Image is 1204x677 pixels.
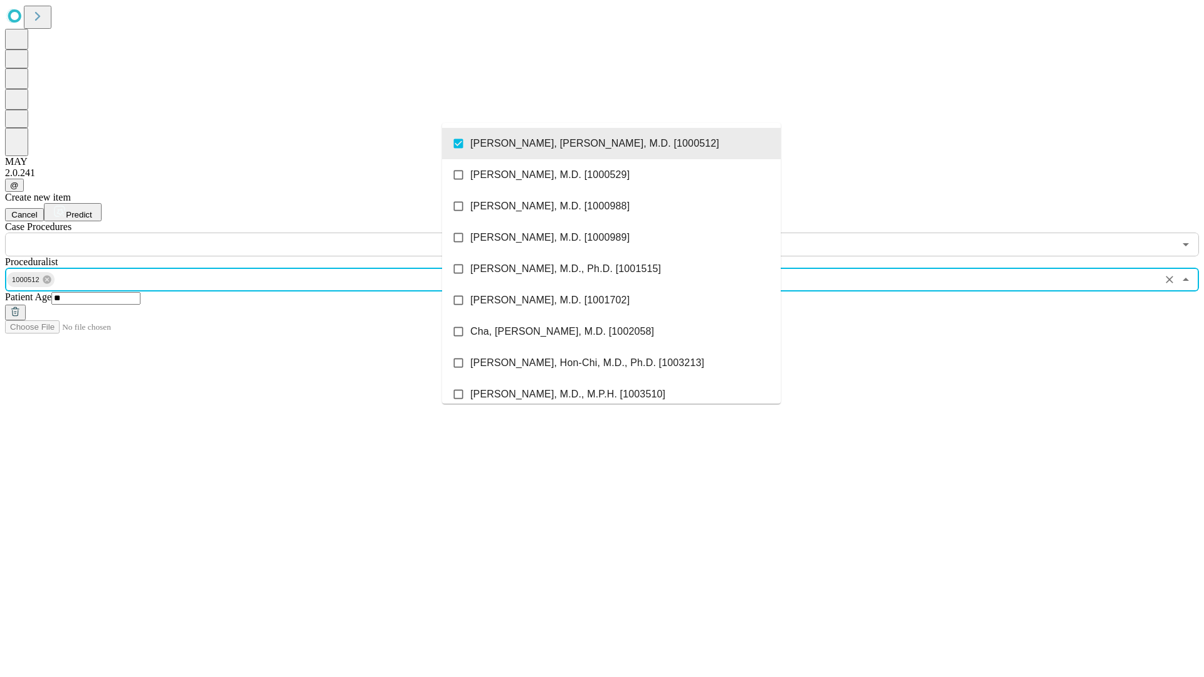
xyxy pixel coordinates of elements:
[470,199,630,214] span: [PERSON_NAME], M.D. [1000988]
[5,208,44,221] button: Cancel
[44,203,102,221] button: Predict
[1177,236,1195,253] button: Open
[470,324,654,339] span: Cha, [PERSON_NAME], M.D. [1002058]
[470,136,719,151] span: [PERSON_NAME], [PERSON_NAME], M.D. [1000512]
[5,192,71,202] span: Create new item
[470,387,665,402] span: [PERSON_NAME], M.D., M.P.H. [1003510]
[5,179,24,192] button: @
[470,230,630,245] span: [PERSON_NAME], M.D. [1000989]
[5,291,51,302] span: Patient Age
[470,167,630,182] span: [PERSON_NAME], M.D. [1000529]
[5,167,1199,179] div: 2.0.241
[470,261,661,276] span: [PERSON_NAME], M.D., Ph.D. [1001515]
[66,210,92,219] span: Predict
[5,221,71,232] span: Scheduled Procedure
[5,156,1199,167] div: MAY
[470,355,704,370] span: [PERSON_NAME], Hon-Chi, M.D., Ph.D. [1003213]
[7,272,55,287] div: 1000512
[1161,271,1178,288] button: Clear
[7,273,45,287] span: 1000512
[5,256,58,267] span: Proceduralist
[11,210,38,219] span: Cancel
[10,181,19,190] span: @
[470,293,630,308] span: [PERSON_NAME], M.D. [1001702]
[1177,271,1195,288] button: Close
